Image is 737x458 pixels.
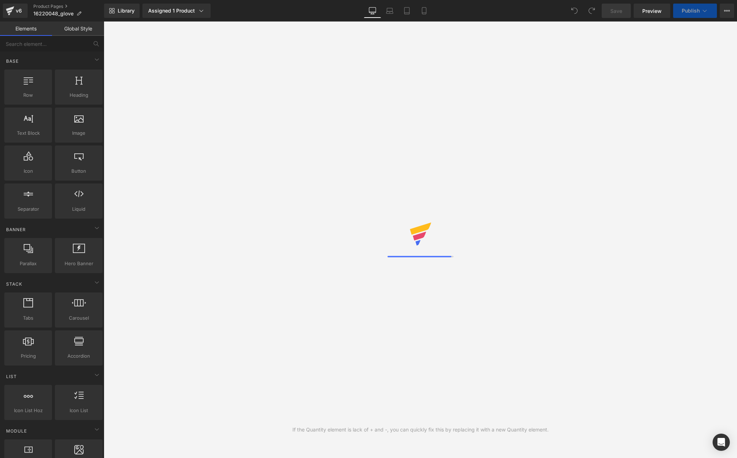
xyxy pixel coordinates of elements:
[57,314,100,322] span: Carousel
[104,4,140,18] a: New Library
[5,373,18,380] span: List
[398,4,416,18] a: Tablet
[6,352,50,360] span: Pricing
[5,58,19,65] span: Base
[682,8,700,14] span: Publish
[57,352,100,360] span: Accordion
[585,4,599,18] button: Redo
[610,7,622,15] span: Save
[148,7,205,14] div: Assigned 1 Product
[118,8,135,14] span: Library
[5,281,23,287] span: Stack
[416,4,433,18] a: Mobile
[33,4,104,9] a: Product Pages
[364,4,381,18] a: Desktop
[6,314,50,322] span: Tabs
[292,426,549,434] div: If the Quantity element is lack of + and -, you can quickly fix this by replacing it with a new Q...
[642,7,662,15] span: Preview
[14,6,23,15] div: v6
[567,4,582,18] button: Undo
[6,205,50,213] span: Separator
[6,129,50,137] span: Text Block
[52,22,104,36] a: Global Style
[3,4,28,18] a: v6
[6,91,50,99] span: Row
[57,205,100,213] span: Liquid
[33,11,74,16] span: 16220048_glove
[57,167,100,175] span: Button
[381,4,398,18] a: Laptop
[57,260,100,267] span: Hero Banner
[57,407,100,414] span: Icon List
[634,4,670,18] a: Preview
[6,167,50,175] span: Icon
[6,260,50,267] span: Parallax
[713,434,730,451] div: Open Intercom Messenger
[57,91,100,99] span: Heading
[57,129,100,137] span: Image
[5,428,28,434] span: Module
[673,4,717,18] button: Publish
[5,226,27,233] span: Banner
[720,4,734,18] button: More
[6,407,50,414] span: Icon List Hoz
